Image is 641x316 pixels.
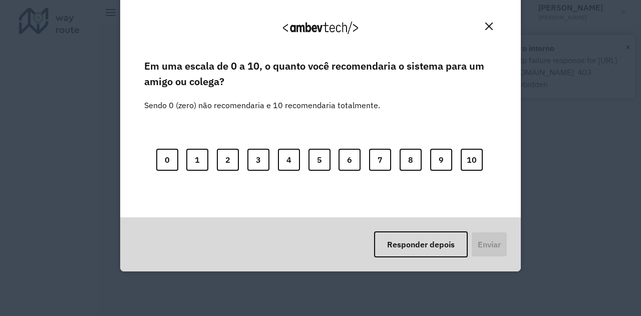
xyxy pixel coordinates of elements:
[430,149,452,171] button: 9
[278,149,300,171] button: 4
[485,23,493,30] img: Close
[308,149,331,171] button: 5
[481,19,497,34] button: Close
[247,149,269,171] button: 3
[186,149,208,171] button: 1
[461,149,483,171] button: 10
[156,149,178,171] button: 0
[144,59,497,89] label: Em uma escala de 0 a 10, o quanto você recomendaria o sistema para um amigo ou colega?
[144,87,380,111] label: Sendo 0 (zero) não recomendaria e 10 recomendaria totalmente.
[400,149,422,171] button: 8
[217,149,239,171] button: 2
[369,149,391,171] button: 7
[374,231,468,257] button: Responder depois
[283,22,358,34] img: Logo Ambevtech
[339,149,361,171] button: 6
